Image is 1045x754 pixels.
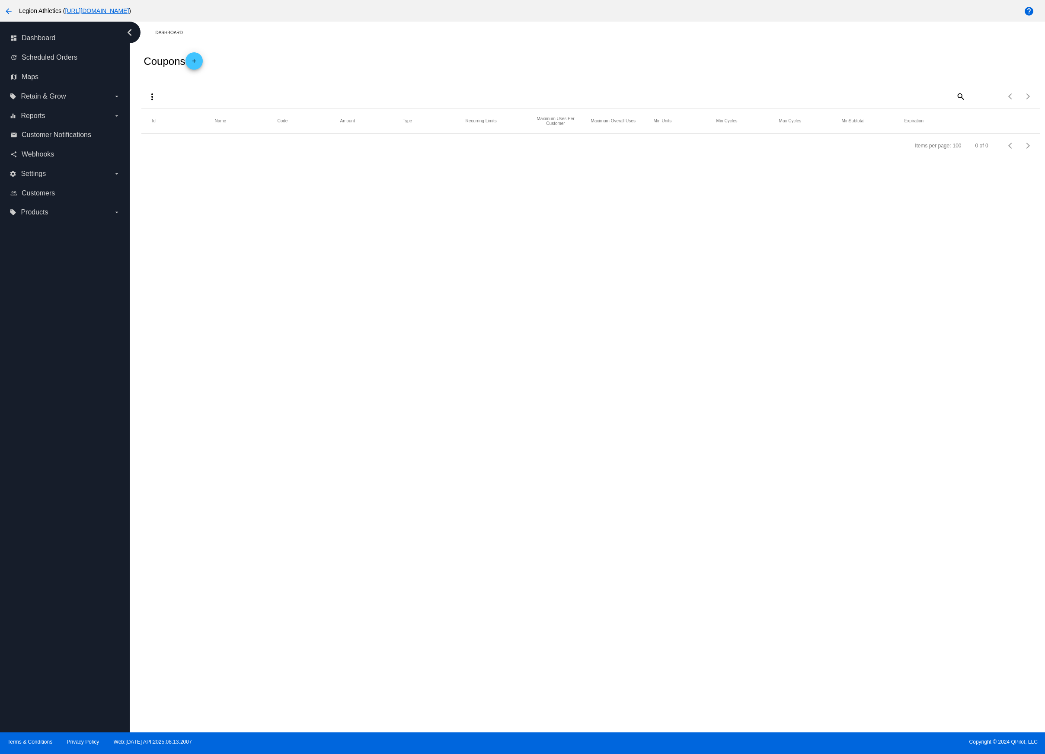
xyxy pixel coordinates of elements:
button: Change sorting for ExpirationDate [904,118,924,124]
mat-icon: more_vert [147,92,157,102]
mat-icon: arrow_back [3,6,14,16]
i: arrow_drop_down [113,112,120,119]
i: dashboard [10,35,17,42]
a: Dashboard [155,26,190,39]
span: Retain & Grow [21,93,66,100]
a: share Webhooks [10,147,120,161]
button: Next page [1019,88,1037,105]
span: Maps [22,73,38,81]
button: Change sorting for RecurringLimits [466,118,497,124]
a: dashboard Dashboard [10,31,120,45]
span: Products [21,208,48,216]
span: Customer Notifications [22,131,91,139]
button: Change sorting for Amount [340,118,355,124]
i: share [10,151,17,158]
span: Legion Athletics ( ) [19,7,131,14]
a: people_outline Customers [10,186,120,200]
mat-icon: add [189,58,199,68]
a: Privacy Policy [67,739,99,745]
button: Next page [1019,137,1037,154]
i: map [10,73,17,80]
i: arrow_drop_down [113,93,120,100]
i: arrow_drop_down [113,209,120,216]
a: Terms & Conditions [7,739,52,745]
button: Change sorting for MaxCycles [779,118,802,124]
button: Change sorting for DiscountType [403,118,412,124]
button: Previous page [1002,137,1019,154]
i: update [10,54,17,61]
i: local_offer [10,93,16,100]
span: Customers [22,189,55,197]
a: update Scheduled Orders [10,51,120,64]
button: Change sorting for MinSubtotal [842,118,865,124]
i: arrow_drop_down [113,170,120,177]
i: settings [10,170,16,177]
span: Settings [21,170,46,178]
a: [URL][DOMAIN_NAME] [65,7,129,14]
span: Copyright © 2024 QPilot, LLC [530,739,1038,745]
i: chevron_left [123,26,137,39]
span: Reports [21,112,45,120]
a: Web:[DATE] API:2025.08.13.2007 [114,739,192,745]
button: Change sorting for Id [152,118,155,124]
i: people_outline [10,190,17,197]
a: email Customer Notifications [10,128,120,142]
div: 0 of 0 [975,143,988,149]
i: email [10,131,17,138]
mat-icon: search [955,89,965,103]
span: Dashboard [22,34,55,42]
button: Change sorting for MinUnits [654,118,672,124]
mat-icon: help [1024,6,1034,16]
div: Items per page: [915,143,951,149]
button: Change sorting for MinCycles [716,118,738,124]
button: Change sorting for Code [277,118,288,124]
span: Webhooks [22,150,54,158]
button: Change sorting for CustomerConversionLimits [528,116,583,126]
div: 100 [953,143,962,149]
button: Previous page [1002,88,1019,105]
span: Scheduled Orders [22,54,77,61]
button: Change sorting for SiteConversionLimits [591,118,636,124]
i: equalizer [10,112,16,119]
i: local_offer [10,209,16,216]
h2: Coupons [144,52,202,70]
button: Change sorting for Name [214,118,226,124]
a: map Maps [10,70,120,84]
